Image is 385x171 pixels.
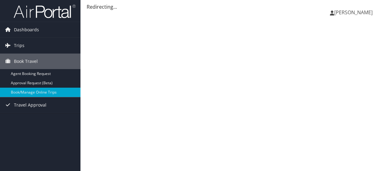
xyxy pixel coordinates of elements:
span: Book Travel [14,54,38,69]
span: Travel Approval [14,97,46,113]
span: Dashboards [14,22,39,37]
a: [PERSON_NAME] [330,3,379,22]
span: [PERSON_NAME] [334,9,373,16]
div: Redirecting... [87,3,379,11]
img: airportal-logo.png [14,4,76,19]
span: Trips [14,38,24,53]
